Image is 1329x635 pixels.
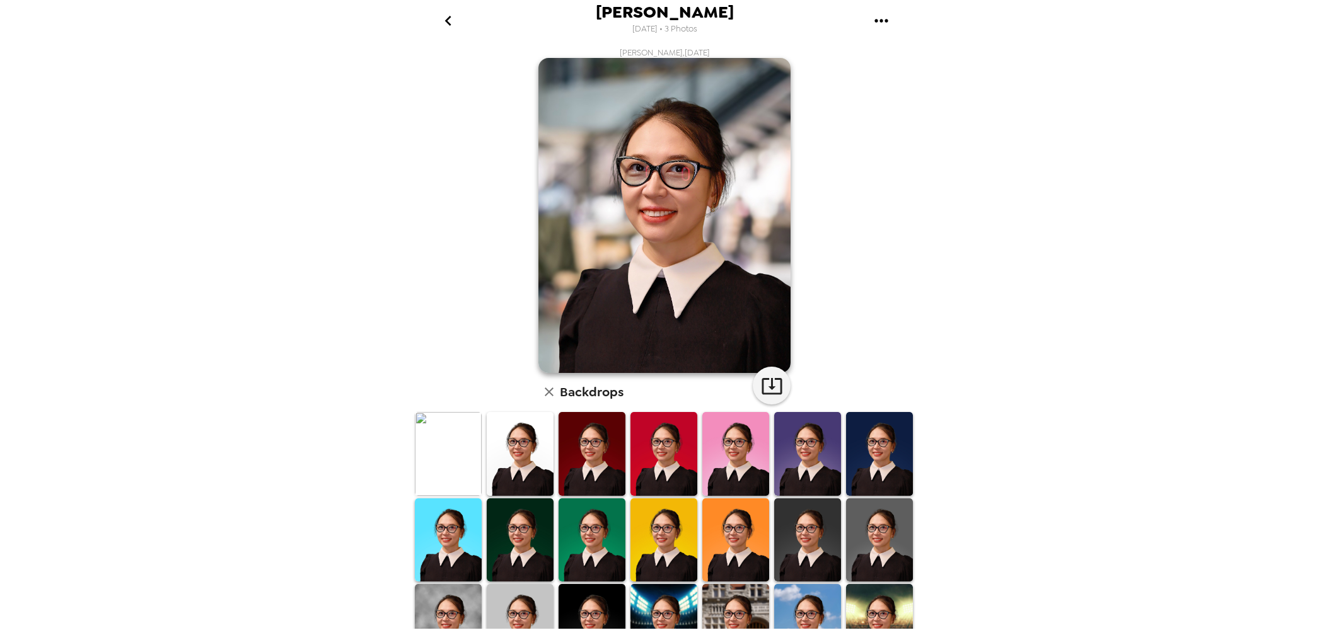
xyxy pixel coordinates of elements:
img: Original [415,412,482,496]
span: [PERSON_NAME] [596,4,734,21]
img: user [538,58,791,373]
span: [PERSON_NAME] , [DATE] [620,47,710,58]
h6: Backdrops [560,382,624,402]
span: [DATE] • 3 Photos [632,21,697,38]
